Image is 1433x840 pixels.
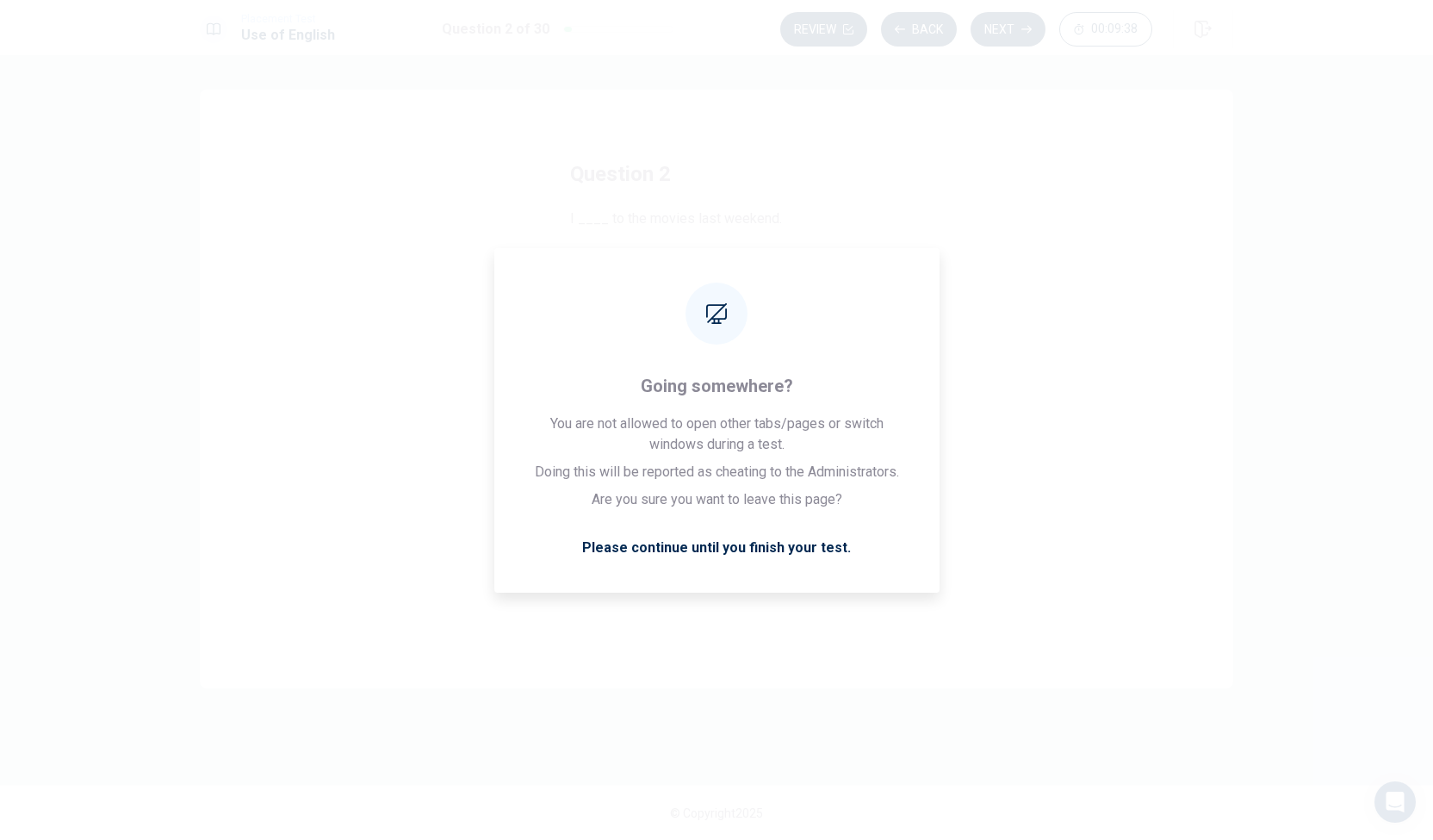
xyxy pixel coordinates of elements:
span: I ____ to the movies last weekend. [570,208,863,229]
button: Bwent [570,314,863,357]
button: Back [881,12,957,47]
div: Open Intercom Messenger [1374,781,1416,823]
button: Cgoing [570,370,863,414]
span: goes [612,439,643,459]
div: D [578,435,605,463]
button: Ago [570,257,863,300]
div: A [578,264,605,292]
button: Review [780,12,867,47]
h4: Question 2 [570,160,863,188]
div: B [578,321,605,349]
span: go [612,268,628,289]
h1: Question 2 of 30 [442,19,549,40]
span: went [612,325,642,345]
span: Placement Test [241,13,335,25]
span: going [612,382,646,402]
span: © Copyright 2025 [670,806,763,820]
span: 00:09:38 [1091,22,1138,36]
button: Next [971,12,1045,47]
button: Dgoes [570,427,863,470]
button: 00:09:38 [1059,12,1152,47]
h1: Use of English [241,25,335,46]
div: C [578,378,605,406]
